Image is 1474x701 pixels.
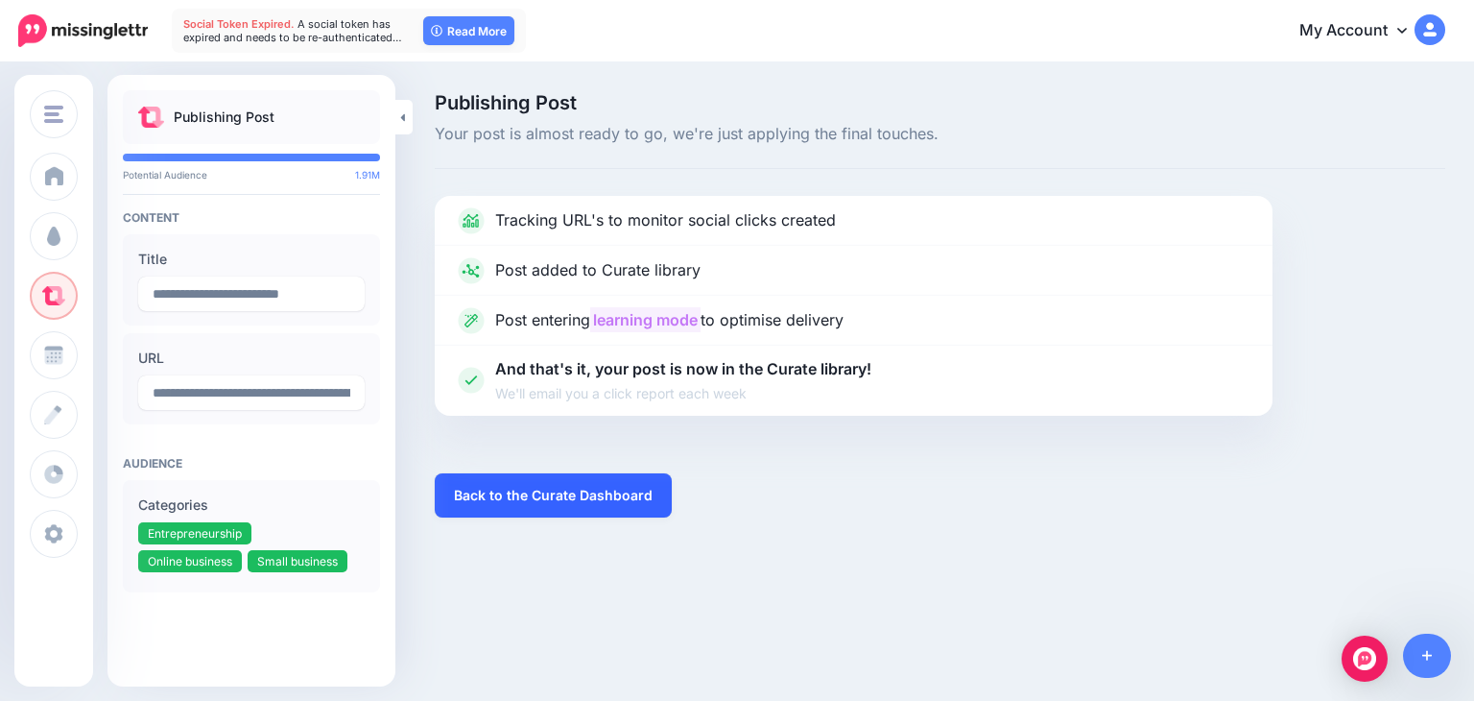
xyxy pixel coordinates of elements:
[123,456,380,471] h4: Audience
[495,308,844,333] p: Post entering to optimise delivery
[435,122,1445,147] span: Your post is almost ready to go, we're just applying the final touches.
[495,258,701,283] p: Post added to Curate library
[355,169,380,181] span: 1.91M
[123,210,380,225] h4: Content
[183,17,402,44] span: A social token has expired and needs to be re-authenticated…
[1342,636,1388,682] div: Open Intercom Messenger
[435,473,672,518] a: Back to the Curate Dashboard
[138,347,365,370] label: URL
[138,248,365,271] label: Title
[435,93,1445,112] span: Publishing Post
[1280,8,1445,55] a: My Account
[423,16,514,45] a: Read More
[183,17,295,31] span: Social Token Expired.
[495,382,871,404] span: We'll email you a click report each week
[44,106,63,123] img: menu.png
[148,554,232,568] span: Online business
[495,357,871,404] p: And that's it, your post is now in the Curate library!
[174,106,274,129] p: Publishing Post
[138,494,365,517] label: Categories
[138,107,164,128] img: curate.png
[148,526,242,541] span: Entrepreneurship
[495,208,836,233] p: Tracking URL's to monitor social clicks created
[18,14,148,47] img: Missinglettr
[590,307,701,332] mark: learning mode
[123,169,380,181] p: Potential Audience
[257,554,338,568] span: Small business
